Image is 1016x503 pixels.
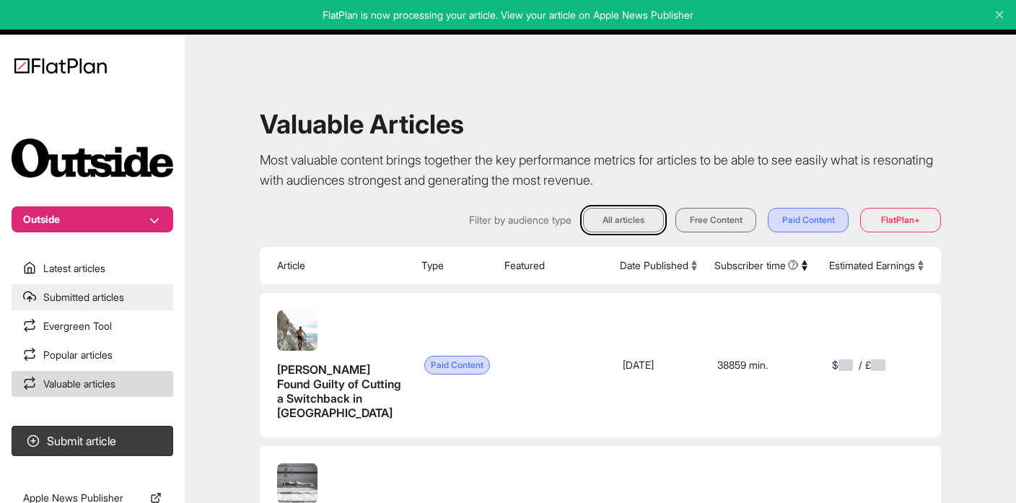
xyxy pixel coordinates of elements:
[12,426,173,456] button: Submit article
[277,310,317,351] img: Michelino Sunseri Found Guilty of Cutting a Switchback in Grand Teton National Park
[12,313,173,339] a: Evergreen Tool
[611,293,706,437] td: [DATE]
[12,284,173,310] a: Submitted articles
[12,139,173,178] img: Publication Logo
[832,358,891,372] span: $ / £
[12,371,173,397] a: Valuable articles
[277,362,401,420] span: Michelino Sunseri Found Guilty of Cutting a Switchback in Grand Teton National Park
[12,255,173,281] a: Latest articles
[860,208,941,232] button: FlatPlan+
[12,342,173,368] a: Popular articles
[714,258,799,273] span: Subscriber time
[829,258,924,273] button: Estimated Earnings
[714,258,807,273] button: Subscriber time
[583,208,664,232] button: All articles
[620,258,697,273] button: Date Published
[260,150,941,191] p: Most valuable content brings together the key performance metrics for articles to be able to see ...
[260,110,941,139] h1: Valuable Articles
[469,213,571,227] span: Filter by audience type
[496,247,611,284] th: Featured
[706,293,820,437] td: 38859 min.
[424,356,490,375] span: Paid Content
[413,247,496,284] th: Type
[768,208,849,232] button: Paid Content
[14,58,107,74] img: Logo
[260,247,413,284] th: Article
[675,208,756,232] button: Free Content
[10,8,1006,22] p: FlatPlan is now processing your article. View your article on Apple News Publisher
[12,206,173,232] button: Outside
[277,310,401,420] a: [PERSON_NAME] Found Guilty of Cutting a Switchback in [GEOGRAPHIC_DATA]
[277,362,401,420] span: [PERSON_NAME] Found Guilty of Cutting a Switchback in [GEOGRAPHIC_DATA]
